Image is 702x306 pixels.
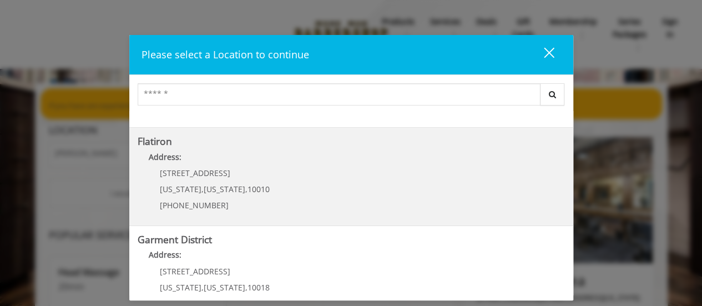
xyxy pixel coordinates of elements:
span: [US_STATE] [204,282,245,293]
b: Address: [149,249,181,260]
input: Search Center [138,83,541,106]
b: Address: [149,152,181,162]
b: Garment District [138,233,212,246]
button: close dialog [523,43,561,66]
span: 10010 [248,184,270,194]
span: , [201,184,204,194]
span: [STREET_ADDRESS] [160,266,230,277]
div: Center Select [138,83,565,111]
span: [US_STATE] [204,184,245,194]
i: Search button [546,91,559,98]
span: [STREET_ADDRESS] [160,168,230,178]
span: 10018 [248,282,270,293]
div: close dialog [531,47,553,63]
span: [US_STATE] [160,184,201,194]
span: [US_STATE] [160,282,201,293]
span: Please select a Location to continue [142,48,309,61]
span: , [201,282,204,293]
span: , [245,184,248,194]
span: , [245,282,248,293]
b: Flatiron [138,134,172,148]
span: [PHONE_NUMBER] [160,200,229,210]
